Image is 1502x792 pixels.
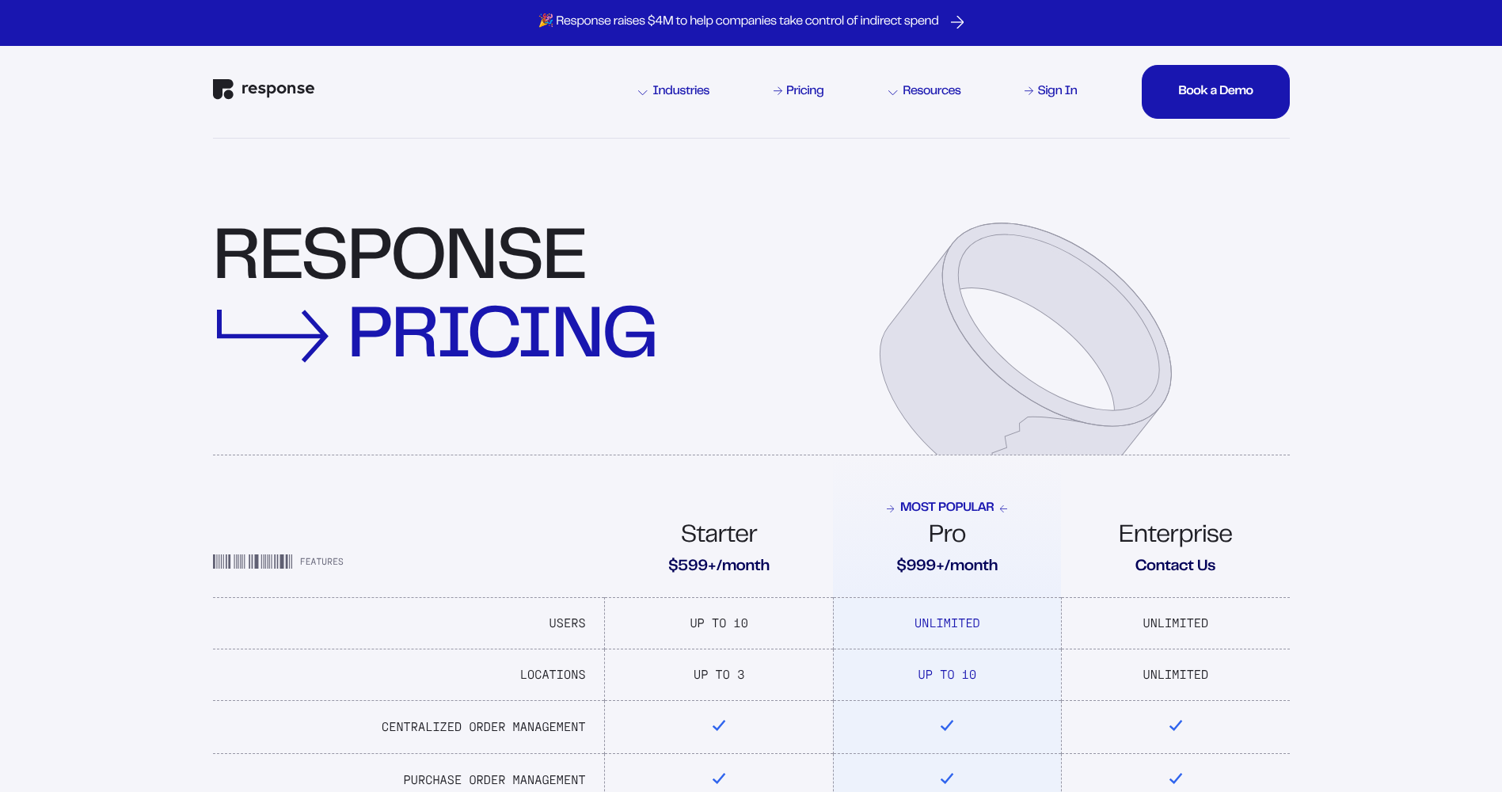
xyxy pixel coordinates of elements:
[771,82,827,101] a: Pricing
[605,649,833,701] td: Up To 3
[638,86,709,98] div: Industries
[605,598,833,649] td: Up To 10
[833,649,1061,701] td: Up To 10
[213,79,314,104] a: Response Home
[213,79,314,100] img: Response Logo
[1061,649,1289,701] td: Unlimited
[1037,86,1077,98] div: Sign In
[213,227,661,379] div: response
[348,306,657,373] div: pricing
[213,554,605,577] div: Features
[896,558,998,577] span: $999+/month
[681,524,757,550] span: Starter
[786,86,823,98] div: Pricing
[213,598,605,649] td: Users
[538,14,939,31] p: 🎉 Response raises $4M to help companies take control of indirect spend
[1119,524,1232,550] span: Enterprise
[668,558,770,577] span: $599+/month
[887,501,1008,516] span: Most Popular
[1178,86,1253,98] div: Book a Demo
[1061,598,1289,649] td: Unlimited
[833,598,1061,649] td: Unlimited
[213,649,605,701] td: Locations
[1135,558,1215,577] span: Contact Us
[213,701,605,754] td: Centralized Order Management
[929,524,966,550] span: Pro
[1022,82,1080,101] a: Sign In
[1142,65,1289,119] button: Book a DemoBook a DemoBook a DemoBook a DemoBook a DemoBook a Demo
[888,86,960,98] div: Resources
